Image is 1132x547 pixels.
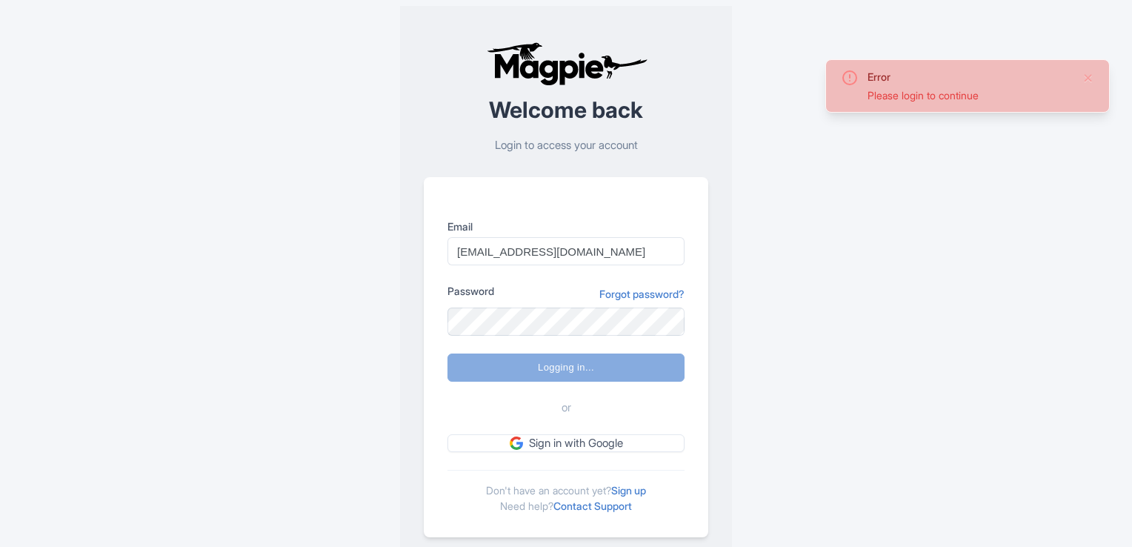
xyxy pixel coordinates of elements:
img: logo-ab69f6fb50320c5b225c76a69d11143b.png [483,42,650,86]
a: Sign up [611,484,646,497]
div: Don't have an account yet? Need help? [447,470,685,514]
label: Password [447,283,494,299]
button: Close [1082,69,1094,87]
div: Error [868,69,1071,84]
h2: Welcome back [424,98,708,122]
p: Login to access your account [424,137,708,154]
a: Contact Support [553,500,632,512]
a: Forgot password? [599,286,685,302]
span: or [562,400,571,417]
input: you@example.com [447,237,685,265]
a: Sign in with Google [447,434,685,453]
img: google.svg [510,437,523,450]
input: Logging in... [447,354,685,382]
label: Email [447,219,685,234]
div: Please login to continue [868,87,1071,103]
